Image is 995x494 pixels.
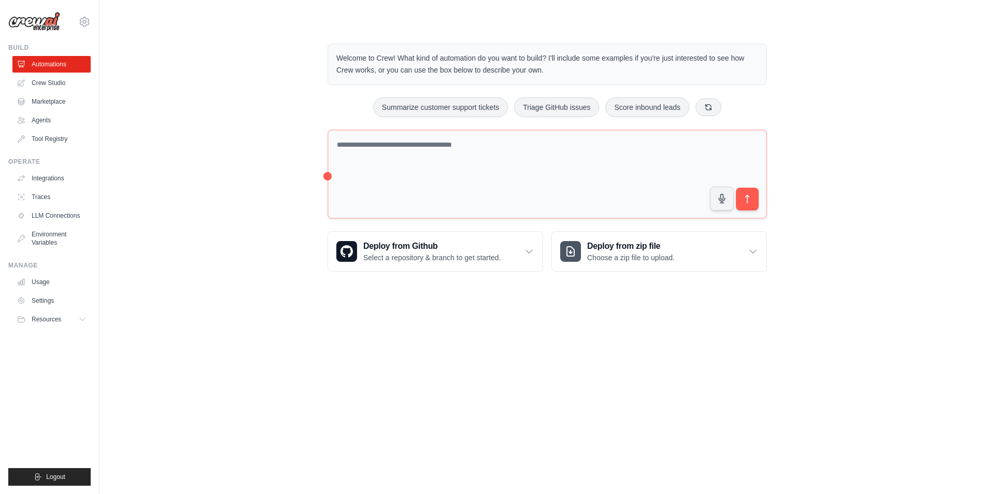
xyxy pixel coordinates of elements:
[605,97,689,117] button: Score inbound leads
[587,252,675,263] p: Choose a zip file to upload.
[8,468,91,486] button: Logout
[12,292,91,309] a: Settings
[12,170,91,187] a: Integrations
[12,56,91,73] a: Automations
[12,207,91,224] a: LLM Connections
[32,315,61,323] span: Resources
[12,311,91,328] button: Resources
[363,252,501,263] p: Select a repository & branch to get started.
[8,158,91,166] div: Operate
[587,240,675,252] h3: Deploy from zip file
[363,240,501,252] h3: Deploy from Github
[514,97,599,117] button: Triage GitHub issues
[12,189,91,205] a: Traces
[336,52,758,76] p: Welcome to Crew! What kind of automation do you want to build? I'll include some examples if you'...
[12,131,91,147] a: Tool Registry
[12,274,91,290] a: Usage
[12,112,91,129] a: Agents
[373,97,508,117] button: Summarize customer support tickets
[8,12,60,32] img: Logo
[12,93,91,110] a: Marketplace
[8,44,91,52] div: Build
[12,75,91,91] a: Crew Studio
[8,261,91,270] div: Manage
[12,226,91,251] a: Environment Variables
[46,473,65,481] span: Logout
